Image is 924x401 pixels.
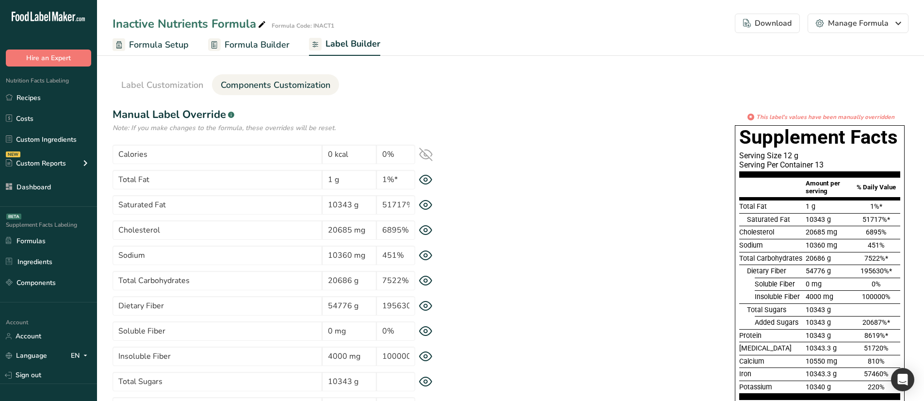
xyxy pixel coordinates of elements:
span: 195630%* [860,267,892,275]
span: Sodium [739,241,763,250]
span: 1 g [806,202,815,211]
span: Formula Setup [129,38,189,51]
span: Label Builder [325,37,380,50]
span: 51720% [864,344,889,352]
button: Manage Formula [808,14,908,33]
span: 7522%* [864,254,888,263]
div: Download [743,17,792,29]
input: 0% [376,321,415,341]
span: Calcium [739,357,764,366]
div: Serving Per Container 13 [739,160,900,169]
span: Total Sugars [747,306,786,314]
span: 51717%* [862,216,890,224]
input: 4000 mg [322,347,376,366]
input: 100000% [376,347,415,366]
input: Total Fat [113,170,322,189]
input: 10343 g [322,195,376,215]
span: Added Sugars [755,318,798,327]
span: 10343 g [806,216,831,224]
div: Manage Formula [816,17,900,29]
span: 810% [868,357,885,366]
a: Formula Builder [208,34,290,56]
span: 10550 mg [806,357,837,366]
span: 54776 g [806,267,831,275]
div: Inactive Nutrients Formula [113,15,268,33]
span: 20686 g [806,254,831,263]
span: Cholesterol [739,228,774,236]
span: 100000% [862,293,891,301]
a: Language [6,347,47,364]
input: 20686 g [322,271,376,290]
span: 8619%* [864,332,888,340]
span: Saturated Fat [747,216,790,224]
input: 10343 g [322,372,376,391]
input: 1 g [322,170,376,189]
h1: Manual Label Override [113,107,452,123]
input: 10360 mg [322,246,376,265]
span: Insoluble Fiber [755,293,800,301]
input: 6895% [376,220,415,240]
span: 10360 mg [806,241,837,250]
span: Soluble Fiber [755,280,795,288]
div: NEW [6,151,20,157]
span: Dietary Fiber [747,267,786,275]
span: % Daily Value [857,184,896,191]
input: 20685 mg [322,220,376,240]
span: 10340 g [806,383,831,391]
input: Soluble Fiber [113,321,322,341]
i: Note: If you make changes to the formula, these overrides will be reset. [113,123,336,133]
input: 0% [376,145,415,164]
input: Dietary Fiber [113,296,322,316]
span: 10343.3 g [806,370,837,378]
div: Formula Code: INACT1 [272,21,334,30]
i: This label's values have been manually overridden [756,113,894,121]
input: 195630%* [376,296,415,316]
span: 10343 g [806,332,831,340]
input: 451% [376,246,415,265]
span: Potassium [739,383,772,391]
span: 451% [868,241,885,250]
span: [MEDICAL_DATA] [739,344,792,352]
input: Calories [113,145,322,164]
a: Label Builder [309,33,380,56]
span: 220% [868,383,885,391]
input: Saturated Fat [113,195,322,215]
span: 20687%* [862,318,890,327]
span: 0 mg [806,280,822,288]
span: Total Fat [739,202,767,211]
input: 0 kcal [322,145,376,164]
button: Hire an Expert [6,50,91,67]
input: 51717%* [376,195,415,215]
span: Amount per serving [806,180,840,195]
span: 10343 g [806,306,831,314]
span: 6895% [866,228,887,236]
div: BETA [6,214,21,219]
span: 10343 g [806,318,831,327]
div: EN [71,350,91,362]
span: 10343.3 g [806,344,837,352]
input: Cholesterol [113,220,322,240]
input: Sodium [113,246,322,265]
span: Total Carbohydrates [739,254,802,263]
span: 0% [872,280,881,288]
div: Serving Size 12 g [739,151,900,160]
button: Download [735,14,800,33]
span: Components Customization [221,79,330,92]
input: Total Carbohydrates [113,271,322,290]
input: Insoluble Fiber [113,347,322,366]
a: Formula Setup [113,34,189,56]
span: 20685 mg [806,228,837,236]
h1: Supplement Facts [739,126,900,149]
div: Open Intercom Messenger [891,368,914,391]
span: 4000 mg [806,293,833,301]
div: Custom Reports [6,158,66,168]
input: Total Sugars [113,372,322,391]
input: 7522%* [376,271,415,290]
span: 57460% [864,370,889,378]
span: Formula Builder [225,38,290,51]
span: Protein [739,332,762,340]
span: Label Customization [121,79,203,92]
input: 54776 g [322,296,376,316]
input: 0 mg [322,321,376,341]
span: Iron [739,370,751,378]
